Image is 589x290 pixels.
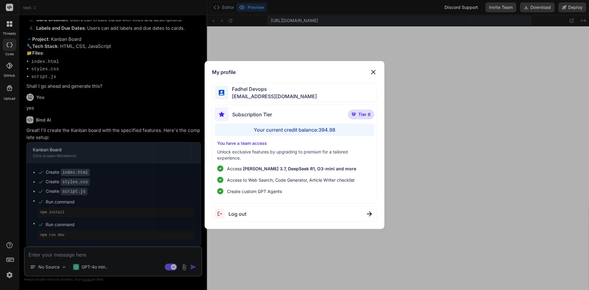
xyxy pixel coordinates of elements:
span: [EMAIL_ADDRESS][DOMAIN_NAME] [228,93,317,100]
span: [PERSON_NAME] 3.7, DeepSeek R1, O3-mini and more [243,166,356,171]
img: logout [215,209,229,219]
span: Tier 6 [358,111,371,118]
span: Access to Web Search, Code Generator, Article Writer checklist [227,177,355,183]
span: Subscription Tier [232,111,272,118]
p: Access [227,165,356,172]
p: Unlock exclusive features by upgrading to premium for a tailored experience. [217,149,372,161]
img: checklist [217,165,223,172]
div: Your current credit balance: 394.98 [215,124,375,136]
p: You have a team access [217,140,372,146]
span: Fadhel Devops [228,85,317,93]
img: close [370,68,377,76]
img: profile [219,90,225,96]
span: Log out [229,210,246,218]
span: Create custom GPT Agents [227,188,282,195]
img: close [367,211,372,216]
h1: My profile [212,68,236,76]
img: checklist [217,177,223,183]
img: subscription [215,107,229,121]
img: checklist [217,188,223,194]
img: premium [352,113,356,116]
